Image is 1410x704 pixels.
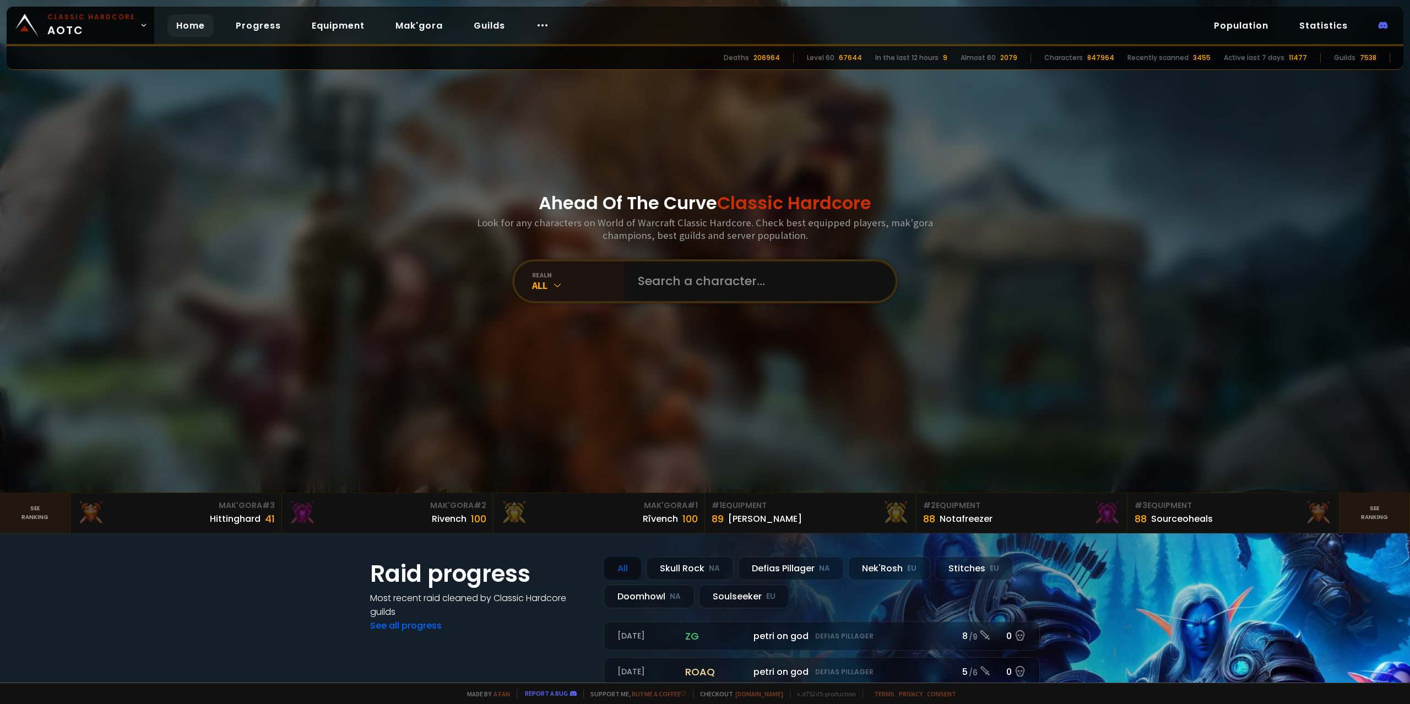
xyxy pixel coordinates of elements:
div: Guilds [1334,53,1355,63]
div: All [532,279,625,292]
div: 67644 [839,53,862,63]
div: Sourceoheals [1151,512,1213,526]
div: Mak'Gora [77,500,275,511]
a: [DATE]zgpetri on godDefias Pillager8 /90 [604,621,1040,651]
span: AOTC [47,12,135,39]
span: # 1 [712,500,722,511]
a: Terms [874,690,894,698]
div: Deaths [724,53,749,63]
span: Made by [460,690,510,698]
input: Search a character... [631,261,882,301]
small: Classic Hardcore [47,12,135,22]
a: [DATE]roaqpetri on godDefias Pillager5 /60 [604,657,1040,686]
small: EU [990,563,999,574]
div: Nek'Rosh [848,556,930,580]
a: Mak'Gora#3Hittinghard41 [70,493,282,533]
div: [PERSON_NAME] [728,512,802,526]
div: Doomhowl [604,585,695,608]
small: NA [819,563,830,574]
span: Support me, [583,690,686,698]
div: 41 [265,511,275,526]
span: # 1 [687,500,698,511]
h1: Ahead Of The Curve [539,190,871,216]
div: Recently scanned [1127,53,1189,63]
div: Hittinghard [210,512,261,526]
a: Consent [927,690,956,698]
a: Progress [227,14,290,37]
div: All [604,556,642,580]
h3: Look for any characters on World of Warcraft Classic Hardcore. Check best equipped players, mak'g... [473,216,937,242]
div: 206964 [753,53,780,63]
div: Soulseeker [699,585,789,608]
a: Report a bug [525,689,568,697]
div: 89 [712,511,724,526]
span: # 3 [262,500,275,511]
div: 2079 [1000,53,1017,63]
a: #1Equipment89[PERSON_NAME] [705,493,916,533]
div: Active last 7 days [1224,53,1284,63]
a: Mak'Gora#2Rivench100 [282,493,493,533]
div: Almost 60 [961,53,996,63]
a: Mak'gora [387,14,452,37]
div: Characters [1044,53,1083,63]
div: 7538 [1360,53,1376,63]
span: v. d752d5 - production [790,690,856,698]
span: # 2 [923,500,936,511]
a: Classic HardcoreAOTC [7,7,154,44]
div: Stitches [935,556,1013,580]
span: Classic Hardcore [717,190,871,215]
div: In the last 12 hours [875,53,939,63]
a: Population [1205,14,1277,37]
span: Checkout [693,690,783,698]
small: EU [766,591,775,602]
a: Seeranking [1339,493,1410,533]
a: #2Equipment88Notafreezer [916,493,1128,533]
a: Statistics [1290,14,1357,37]
div: realm [532,271,625,279]
small: EU [907,563,916,574]
div: Mak'Gora [289,500,486,511]
span: # 2 [474,500,486,511]
a: a fan [493,690,510,698]
div: 88 [923,511,935,526]
a: See all progress [370,619,442,632]
h1: Raid progress [370,556,590,591]
h4: Most recent raid cleaned by Classic Hardcore guilds [370,591,590,619]
a: Guilds [465,14,514,37]
small: NA [709,563,720,574]
div: Skull Rock [646,556,734,580]
a: #3Equipment88Sourceoheals [1128,493,1339,533]
a: [DOMAIN_NAME] [735,690,783,698]
div: Equipment [1135,500,1332,511]
div: Mak'Gora [500,500,698,511]
div: 9 [943,53,947,63]
div: 88 [1135,511,1147,526]
a: Buy me a coffee [632,690,686,698]
div: 100 [682,511,698,526]
div: Equipment [712,500,909,511]
div: 100 [471,511,486,526]
a: Home [167,14,214,37]
small: NA [670,591,681,602]
span: # 3 [1135,500,1147,511]
div: 847964 [1087,53,1114,63]
div: 3455 [1193,53,1211,63]
div: Rivench [432,512,467,526]
div: Notafreezer [940,512,993,526]
div: Rîvench [643,512,678,526]
a: Equipment [303,14,373,37]
a: Privacy [899,690,923,698]
div: Defias Pillager [738,556,844,580]
a: Mak'Gora#1Rîvench100 [493,493,705,533]
div: 11477 [1289,53,1307,63]
div: Level 60 [807,53,834,63]
div: Equipment [923,500,1121,511]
